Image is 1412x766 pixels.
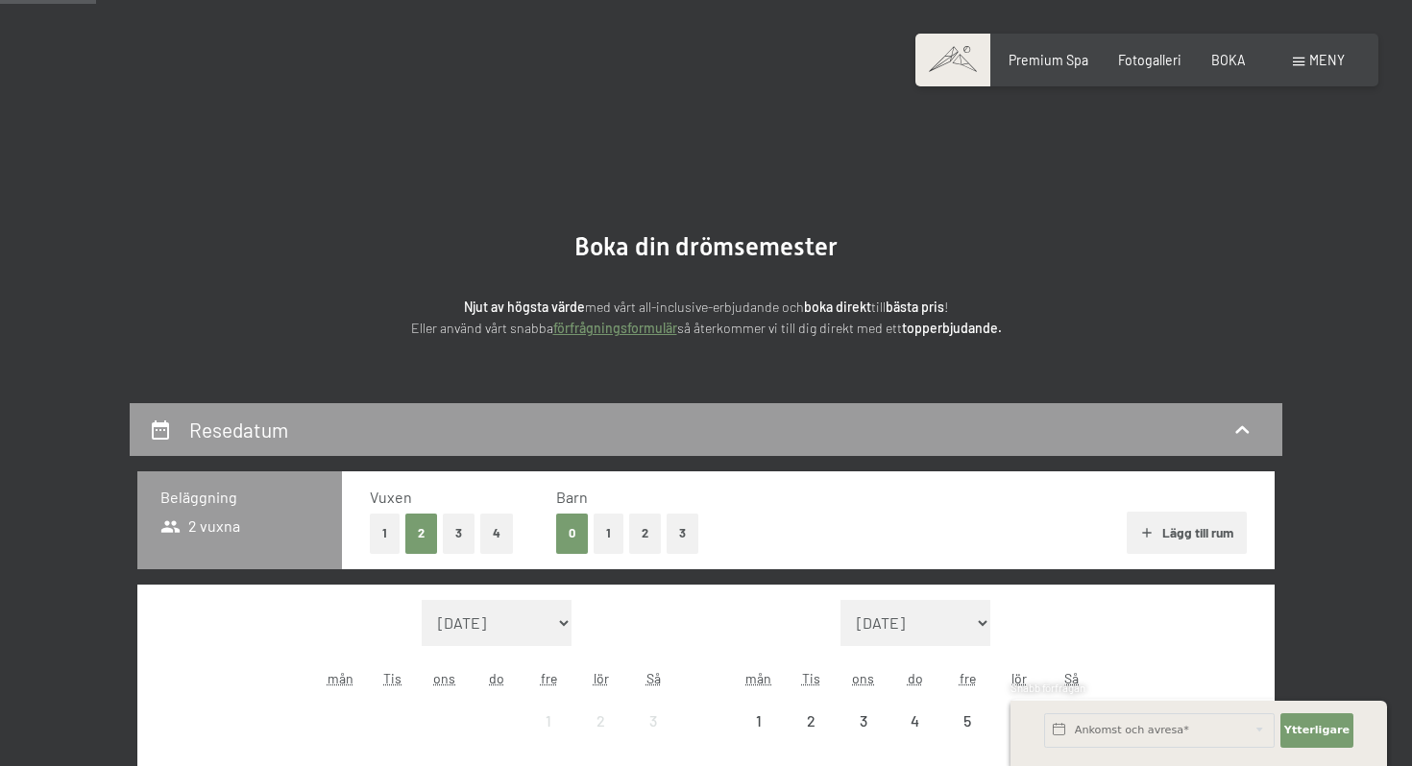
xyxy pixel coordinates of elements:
font: Njut av högsta värde [464,299,585,315]
font: 4 [493,525,500,540]
button: 3 [443,514,475,553]
a: förfrågningsformulär [553,320,677,336]
font: Vuxen [370,488,412,506]
font: 1 [756,711,762,730]
div: mån 1 sep 2025 [733,695,785,747]
font: 3 [649,711,657,730]
button: 3 [667,514,698,553]
font: 2 [642,525,648,540]
font: Eller använd vårt snabba [411,320,553,336]
font: 3 [455,525,462,540]
font: fre [541,670,557,686]
font: Ytterligare [1284,724,1350,736]
abbr: torsdag [489,670,504,686]
font: lör [1011,670,1027,686]
abbr: måndag [328,670,353,686]
div: Fre 1 aug 2025 [523,695,574,747]
font: topperbjudande. [902,320,1002,336]
abbr: Fredag [960,670,976,686]
font: meny [1309,52,1345,68]
font: till [871,299,886,315]
font: 1 [382,525,387,540]
div: Tis 02 sep 2025 [785,695,837,747]
abbr: Fredag [541,670,557,686]
font: 2 [596,711,605,730]
abbr: onsdag [852,670,874,686]
div: Ankomst inte möjlig [523,695,574,747]
abbr: tisdag [802,670,820,686]
font: 0 [569,525,575,540]
div: Ankomst inte möjlig [733,695,785,747]
font: bästa pris [886,299,944,315]
font: ons [433,670,455,686]
div: Lör 2 aug 2025 [575,695,627,747]
a: BOKA [1211,52,1246,68]
button: 2 [405,514,437,553]
div: Ankomst inte möjlig [837,695,889,747]
font: 2 [418,525,425,540]
a: Premium Spa [1009,52,1088,68]
font: 3 [679,525,686,540]
font: Tis [802,670,820,686]
font: så återkommer vi till dig direkt med ett [677,320,902,336]
div: Ankomst inte möjlig [627,695,679,747]
button: 1 [370,514,400,553]
abbr: måndag [745,670,771,686]
div: Ankomst inte möjlig [575,695,627,747]
div: Ankomst inte möjlig [993,695,1045,747]
font: 5 [963,711,971,730]
font: mån [328,670,353,686]
font: fre [960,670,976,686]
font: boka direkt [804,299,871,315]
button: Lägg till rum [1127,512,1247,554]
font: Barn [556,488,588,506]
div: Lör 6 sep 2025 [993,695,1045,747]
font: 1 [606,525,611,540]
abbr: lördag [594,670,609,686]
font: 1 [546,711,551,730]
font: ! [944,299,948,315]
font: med vårt all-inclusive-erbjudande och [585,299,804,315]
font: Beläggning [160,488,237,506]
font: do [908,670,923,686]
font: Boka din drömsemester [574,232,838,261]
div: Sön 3 aug 2025 [627,695,679,747]
font: Så [1064,670,1079,686]
div: Ons 3 sep 2025 [837,695,889,747]
button: 2 [629,514,661,553]
abbr: torsdag [908,670,923,686]
div: Fre 5 sep 2025 [941,695,993,747]
font: 3 [860,711,867,730]
font: Lägg till rum [1162,524,1233,540]
font: mån [745,670,771,686]
button: 1 [594,514,623,553]
font: 4 [911,711,919,730]
a: Fotogalleri [1118,52,1181,68]
font: Snabb förfrågan [1010,682,1085,694]
abbr: tisdag [383,670,402,686]
font: Tis [383,670,402,686]
font: ons [852,670,874,686]
font: do [489,670,504,686]
abbr: onsdag [433,670,455,686]
font: Resedatum [189,418,288,442]
button: 4 [480,514,513,553]
font: Så [646,670,661,686]
abbr: söndag [1064,670,1079,686]
font: lör [594,670,609,686]
font: 1 [1009,725,1012,738]
button: Ytterligare [1280,713,1353,748]
abbr: lördag [1011,670,1027,686]
div: Ankomst inte möjlig [785,695,837,747]
abbr: söndag [646,670,661,686]
font: 2 [807,711,816,730]
div: Ankomst inte möjlig [889,695,941,747]
font: 2 vuxna [188,516,240,535]
div: Torsdag 4 september 2025 [889,695,941,747]
div: Ankomst inte möjlig [941,695,993,747]
font: Samtycke till marknadsföring* [520,429,723,444]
